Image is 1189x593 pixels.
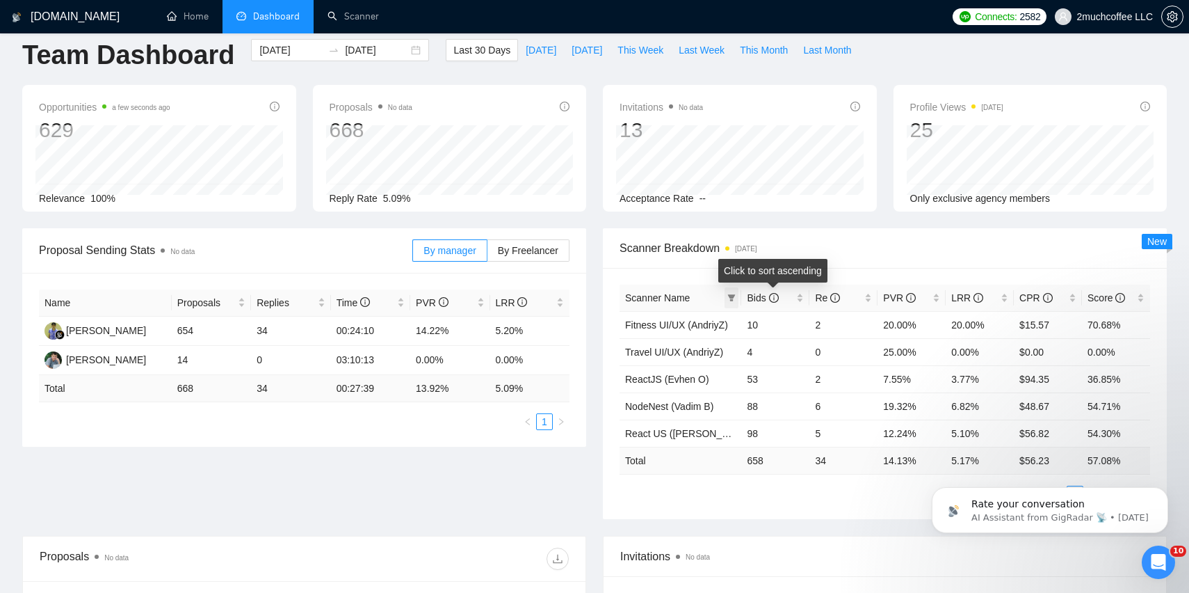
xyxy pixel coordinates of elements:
[946,393,1014,420] td: 6.82%
[526,42,556,58] span: [DATE]
[1082,447,1150,474] td: 57.08 %
[496,297,528,308] span: LRR
[850,102,860,111] span: info-circle
[1082,420,1150,447] td: 54.30%
[1161,11,1183,22] a: setting
[809,338,877,365] td: 0
[625,319,728,331] a: Fitness UI/UX (AndriyZ)
[877,311,946,338] td: 20.00%
[490,346,570,375] td: 0.00%
[975,9,1017,24] span: Connects:
[39,99,170,116] span: Opportunities
[1147,236,1167,247] span: New
[1142,546,1175,579] iframe: Intercom live chat
[620,239,1150,257] span: Scanner Breakdown
[453,42,510,58] span: Last 30 Days
[1019,292,1052,303] span: CPR
[498,245,558,256] span: By Freelancer
[946,420,1014,447] td: 5.10%
[620,117,703,143] div: 13
[251,317,330,346] td: 34
[1082,365,1150,393] td: 36.85%
[251,375,330,402] td: 34
[345,42,408,58] input: End date
[960,11,971,22] img: upwork-logo.png
[1043,293,1053,303] span: info-circle
[877,338,946,365] td: 25.00%
[1014,311,1082,338] td: $15.57
[45,324,146,335] a: AD[PERSON_NAME]
[741,393,809,420] td: 88
[741,311,809,338] td: 10
[90,193,115,204] span: 100%
[253,10,300,22] span: Dashboard
[416,297,448,308] span: PVR
[536,413,553,430] li: 1
[564,39,610,61] button: [DATE]
[815,292,840,303] span: Re
[170,248,195,255] span: No data
[259,42,323,58] input: Start date
[519,413,536,430] button: left
[1087,292,1125,303] span: Score
[727,294,736,302] span: filter
[112,104,170,111] time: a few seconds ago
[1014,447,1082,474] td: $ 56.23
[671,39,732,61] button: Last Week
[388,104,412,111] span: No data
[620,193,694,204] span: Acceptance Rate
[270,102,280,111] span: info-circle
[795,39,859,61] button: Last Month
[553,413,569,430] li: Next Page
[732,39,795,61] button: This Month
[883,292,916,303] span: PVR
[331,375,410,402] td: 00:27:39
[973,293,983,303] span: info-circle
[946,447,1014,474] td: 5.17 %
[620,548,1149,565] span: Invitations
[490,375,570,402] td: 5.09 %
[45,322,62,340] img: AD
[331,346,410,375] td: 03:10:13
[66,323,146,338] div: [PERSON_NAME]
[517,297,527,307] span: info-circle
[877,420,946,447] td: 12.24%
[104,554,129,562] span: No data
[735,245,757,253] time: [DATE]
[328,45,339,56] span: to
[1014,393,1082,420] td: $48.67
[1161,6,1183,28] button: setting
[257,295,314,310] span: Replies
[410,317,490,346] td: 14.22%
[741,338,809,365] td: 4
[446,39,518,61] button: Last 30 Days
[337,297,370,308] span: Time
[39,193,85,204] span: Relevance
[610,39,671,61] button: This Week
[911,458,1189,555] iframe: To enrich screen reader interactions, please activate Accessibility in Grammarly extension settings
[1014,420,1082,447] td: $56.82
[537,414,552,429] a: 1
[22,39,234,72] h1: Team Dashboard
[1082,311,1150,338] td: 70.68%
[946,311,1014,338] td: 20.00%
[39,375,172,402] td: Total
[1115,293,1125,303] span: info-circle
[625,401,713,412] a: NodeNest (Vadim B)
[66,352,146,367] div: [PERSON_NAME]
[557,418,565,426] span: right
[1162,11,1183,22] span: setting
[39,117,170,143] div: 629
[699,193,706,204] span: --
[40,548,305,570] div: Proposals
[877,447,946,474] td: 14.13 %
[55,330,65,340] img: gigradar-bm.png
[251,346,330,375] td: 0
[741,420,809,447] td: 98
[236,11,246,21] span: dashboard
[906,293,916,303] span: info-circle
[45,354,146,365] a: DM[PERSON_NAME]
[1082,393,1150,420] td: 54.71%
[1020,9,1041,24] span: 2582
[910,117,1003,143] div: 25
